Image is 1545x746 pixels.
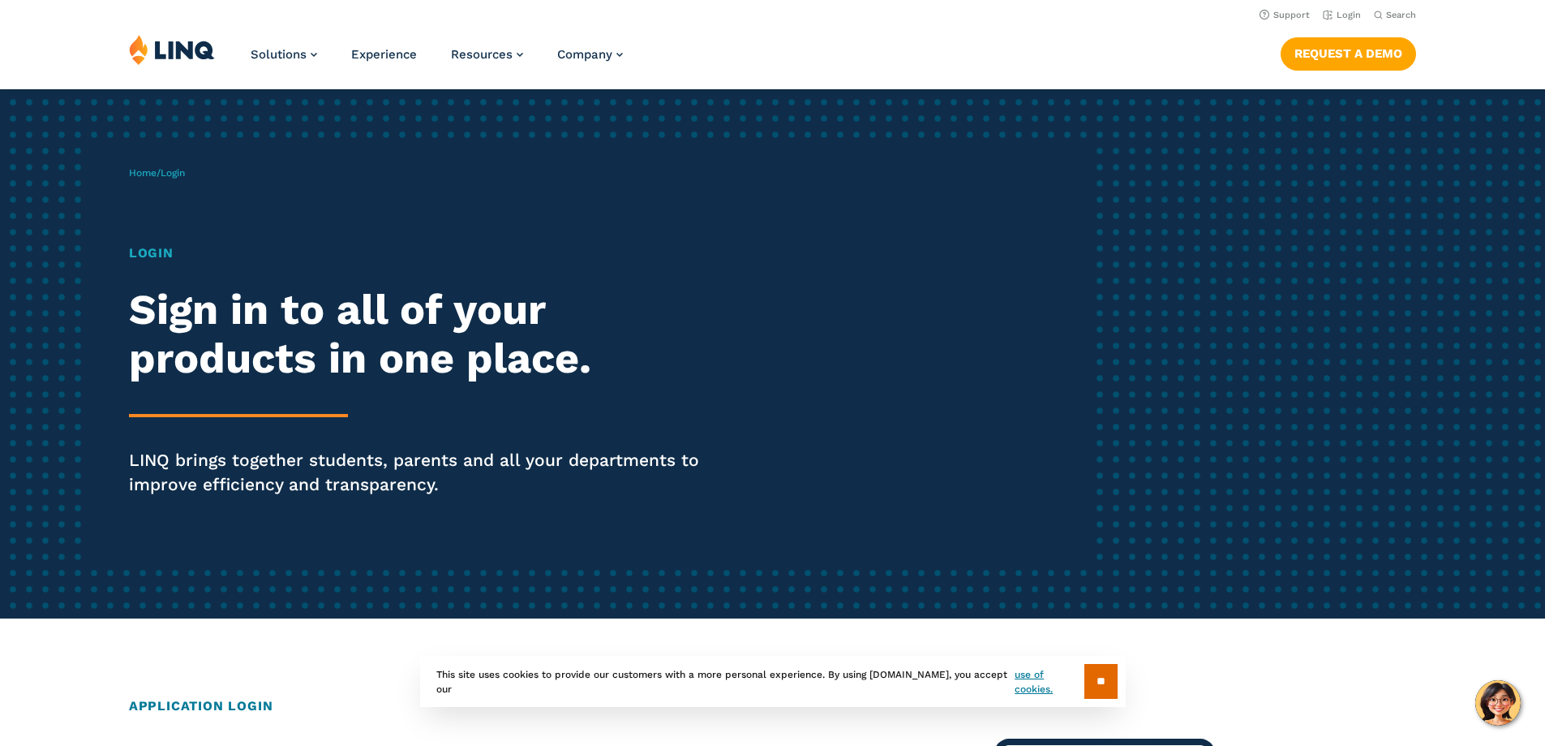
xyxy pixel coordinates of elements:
h2: Sign in to all of your products in one place. [129,286,724,383]
a: Experience [351,47,417,62]
span: / [129,167,185,179]
a: Login [1323,10,1361,20]
button: Hello, have a question? Let’s chat. [1475,680,1521,726]
p: LINQ brings together students, parents and all your departments to improve efficiency and transpa... [129,448,724,497]
a: Solutions [251,47,317,62]
a: Company [557,47,623,62]
span: Company [557,47,612,62]
span: Search [1386,10,1416,20]
span: Solutions [251,47,307,62]
nav: Button Navigation [1281,34,1416,70]
button: Open Search Bar [1374,9,1416,21]
img: LINQ | K‑12 Software [129,34,215,65]
a: Home [129,167,157,179]
a: Request a Demo [1281,37,1416,70]
nav: Primary Navigation [251,34,623,88]
a: Support [1260,10,1310,20]
h1: Login [129,244,724,263]
span: Login [161,167,185,179]
a: Resources [451,47,523,62]
a: use of cookies. [1015,667,1084,696]
div: This site uses cookies to provide our customers with a more personal experience. By using [DOMAIN... [420,656,1126,707]
span: Resources [451,47,513,62]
